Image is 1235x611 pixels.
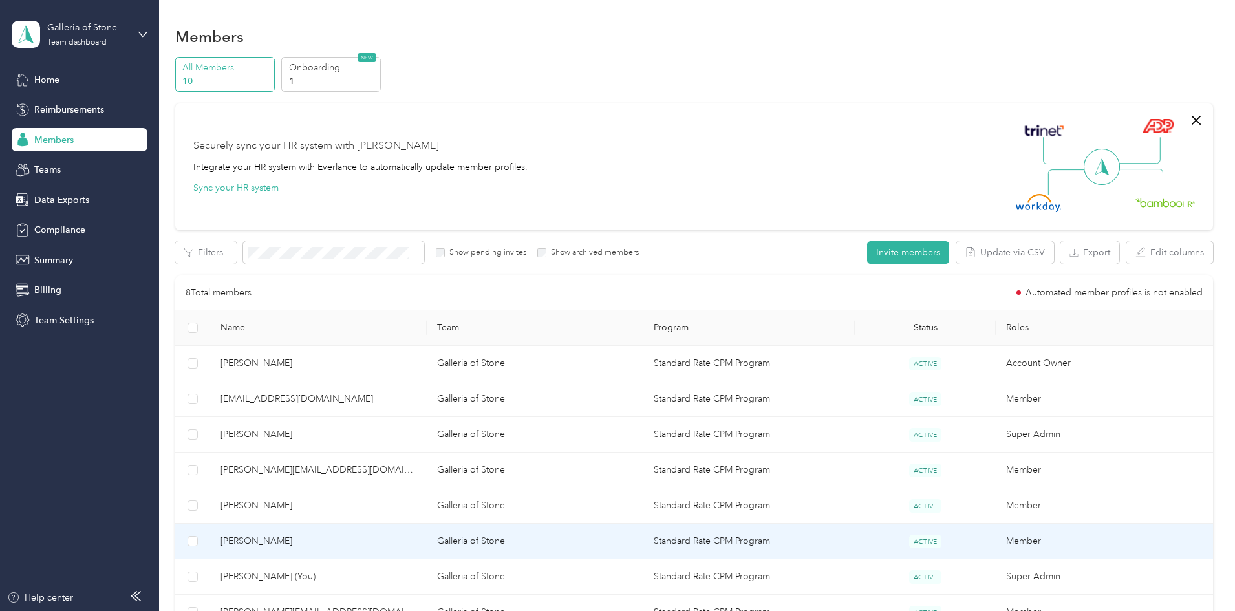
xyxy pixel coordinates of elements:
p: 10 [182,74,270,88]
img: BambooHR [1135,198,1195,207]
img: Line Right Down [1118,169,1163,197]
button: Invite members [867,241,949,264]
th: Team [427,310,643,346]
td: Galleria of Stone [427,524,643,559]
td: melissaw@galleriaofstone.net [210,381,427,417]
button: Update via CSV [956,241,1054,264]
td: Galleria of Stone [427,453,643,488]
span: [EMAIL_ADDRESS][DOMAIN_NAME] [220,392,416,406]
div: Galleria of Stone [47,21,128,34]
span: ACTIVE [909,392,941,406]
span: ACTIVE [909,570,941,584]
td: Jennifer DeGutes (You) [210,559,427,595]
td: Galleria of Stone [427,346,643,381]
th: Status [855,310,996,346]
span: Data Exports [34,193,89,207]
img: Workday [1016,194,1061,212]
span: Billing [34,283,61,297]
span: Members [34,133,74,147]
span: ACTIVE [909,464,941,477]
td: Galleria of Stone [427,381,643,417]
span: [PERSON_NAME][EMAIL_ADDRESS][DOMAIN_NAME] [220,463,416,477]
span: ACTIVE [909,357,941,370]
p: All Members [182,61,270,74]
td: Jennifer Dallmann [210,524,427,559]
td: Galleria of Stone [427,417,643,453]
span: [PERSON_NAME] [220,356,416,370]
p: Onboarding [289,61,377,74]
td: Standard Rate CPM Program [643,381,855,417]
td: Member [996,488,1212,524]
h1: Members [175,30,244,43]
span: Compliance [34,223,85,237]
div: Securely sync your HR system with [PERSON_NAME] [193,138,439,154]
td: Account Owner [996,346,1212,381]
span: Home [34,73,59,87]
span: ACTIVE [909,535,941,548]
td: Priscilla Rodriguez [210,417,427,453]
td: kelly@galleriaofstone.net [210,453,427,488]
label: Show archived members [546,247,639,259]
td: Standard Rate CPM Program [643,559,855,595]
td: Jamal Ravan [210,488,427,524]
img: Line Left Up [1043,137,1088,165]
label: Show pending invites [445,247,526,259]
td: Member [996,453,1212,488]
img: ADP [1142,118,1174,133]
span: Reimbursements [34,103,104,116]
span: [PERSON_NAME] (You) [220,570,416,584]
span: Name [220,322,416,333]
td: John Bowen [210,346,427,381]
td: Member [996,524,1212,559]
button: Export [1060,241,1119,264]
th: Program [643,310,855,346]
th: Name [210,310,427,346]
td: Galleria of Stone [427,559,643,595]
iframe: Everlance-gr Chat Button Frame [1163,539,1235,611]
span: Teams [34,163,61,177]
img: Trinet [1022,122,1067,140]
td: Super Admin [996,417,1212,453]
td: Standard Rate CPM Program [643,488,855,524]
img: Line Right Up [1115,137,1161,164]
p: 1 [289,74,377,88]
th: Roles [996,310,1212,346]
span: [PERSON_NAME] [220,498,416,513]
img: Line Left Down [1047,169,1093,195]
td: Standard Rate CPM Program [643,346,855,381]
td: Standard Rate CPM Program [643,524,855,559]
span: ACTIVE [909,428,941,442]
span: Team Settings [34,314,94,327]
span: [PERSON_NAME] [220,534,416,548]
span: ACTIVE [909,499,941,513]
td: Galleria of Stone [427,488,643,524]
button: Help center [7,591,73,605]
span: NEW [358,53,376,62]
td: Standard Rate CPM Program [643,417,855,453]
p: 8 Total members [186,286,252,300]
button: Edit columns [1126,241,1213,264]
button: Sync your HR system [193,181,279,195]
div: Integrate your HR system with Everlance to automatically update member profiles. [193,160,528,174]
div: Team dashboard [47,39,107,47]
td: Super Admin [996,559,1212,595]
td: Standard Rate CPM Program [643,453,855,488]
span: [PERSON_NAME] [220,427,416,442]
button: Filters [175,241,237,264]
td: Member [996,381,1212,417]
span: Summary [34,253,73,267]
span: Automated member profiles is not enabled [1026,288,1203,297]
